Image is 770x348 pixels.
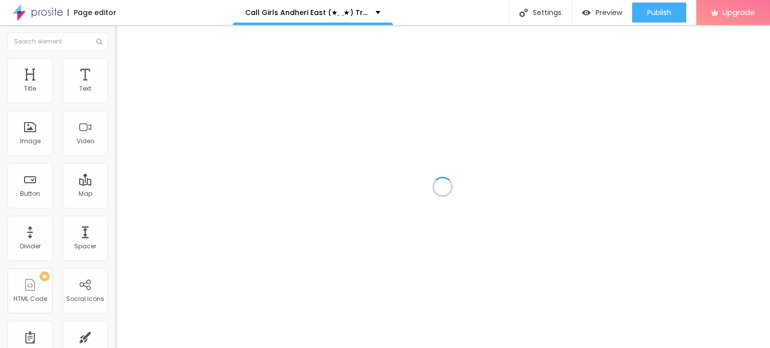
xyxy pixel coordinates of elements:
[647,9,671,17] span: Publish
[596,9,622,17] span: Preview
[245,9,368,16] p: Call Girls Andheri East (★‿★) Try One Of The our Best Russian Mumbai Escorts
[632,3,686,23] button: Publish
[14,295,47,302] div: HTML Code
[582,9,591,17] img: view-1.svg
[20,138,41,145] div: Image
[8,33,108,51] input: Search element
[572,3,632,23] button: Preview
[68,9,116,16] div: Page editor
[66,295,104,302] div: Social Icons
[20,243,41,250] div: Divider
[74,243,96,250] div: Spacer
[79,85,91,92] div: Text
[79,190,92,197] div: Map
[519,9,528,17] img: Icone
[722,8,755,17] span: Upgrade
[77,138,94,145] div: Video
[20,190,40,197] div: Button
[24,85,36,92] div: Title
[96,39,102,45] img: Icone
